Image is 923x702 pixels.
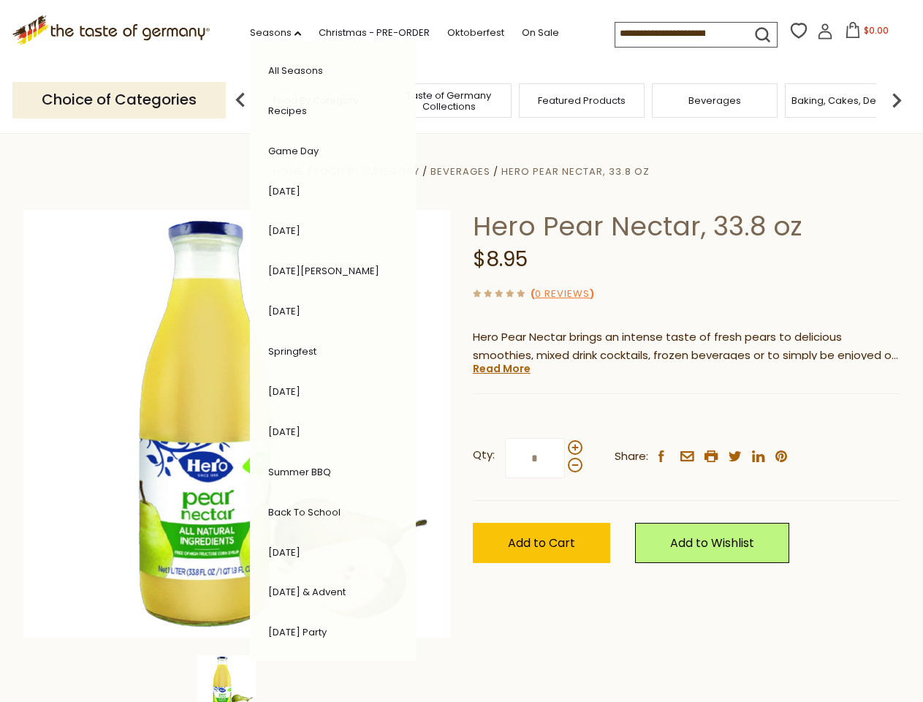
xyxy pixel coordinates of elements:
a: Hero Pear Nectar, 33.8 oz [501,165,650,178]
img: next arrow [882,86,911,115]
a: Seasons [250,25,301,41]
a: Christmas - PRE-ORDER [319,25,430,41]
p: Choice of Categories [12,82,226,118]
a: Taste of Germany Collections [390,90,507,112]
span: Add to Cart [508,535,575,551]
a: Summer BBQ [268,465,331,479]
a: [DATE][PERSON_NAME] [268,264,379,278]
a: Featured Products [538,95,626,106]
button: Add to Cart [473,523,610,563]
a: [DATE] Party [268,625,327,639]
a: [DATE] & Advent [268,585,346,599]
p: Hero Pear Nectar brings an intense taste of fresh pears to delicious smoothies, mixed drink cockt... [473,328,900,365]
a: [DATE] [268,385,300,399]
a: Read More [473,361,531,376]
span: Share: [615,448,648,466]
img: Hero Pear Nectar, 33.8 oz [23,210,451,638]
span: ( ) [531,287,594,301]
img: previous arrow [226,86,255,115]
a: [DATE] [268,304,300,318]
a: [DATE] [268,184,300,198]
a: On Sale [522,25,559,41]
span: $8.95 [473,245,528,273]
span: $0.00 [864,24,889,37]
a: Oktoberfest [447,25,504,41]
a: Add to Wishlist [635,523,789,563]
a: Game Day [268,144,319,158]
a: Recipes [268,104,307,118]
a: Baking, Cakes, Desserts [791,95,905,106]
a: Beverages [688,95,741,106]
a: [DATE] [268,224,300,238]
input: Qty: [505,438,565,478]
a: Back to School [268,505,341,519]
a: Beverages [430,165,490,178]
h1: Hero Pear Nectar, 33.8 oz [473,210,900,243]
a: [DATE] [268,425,300,439]
strong: Qty: [473,446,495,464]
a: All Seasons [268,64,323,78]
a: 0 Reviews [535,287,590,302]
button: $0.00 [836,22,898,44]
a: Springfest [268,344,316,358]
a: [DATE] [268,546,300,559]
